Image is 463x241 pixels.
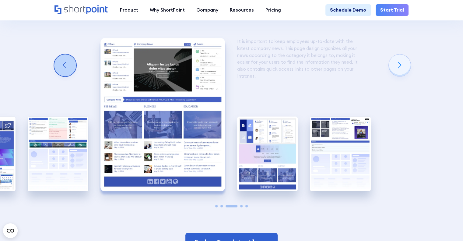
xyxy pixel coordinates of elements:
iframe: Chat Widget [354,171,463,241]
div: 5 / 5 [310,116,370,191]
a: Start Trial [376,4,409,16]
a: Schedule Demo [325,4,371,16]
div: Why ShortPoint [150,7,185,14]
div: Product [120,7,138,14]
a: Resources [224,4,260,16]
div: Previous slide [54,54,76,76]
span: Go to slide 2 [220,205,223,207]
div: 3 / 5 [100,38,225,191]
div: Company [196,7,218,14]
span: Go to slide 5 [245,205,248,207]
span: Go to slide 1 [215,205,218,207]
div: 4 / 5 [237,116,298,191]
span: Go to slide 4 [240,205,243,207]
button: Open CMP widget [3,223,18,238]
a: Home [54,5,108,15]
img: Internal SharePoint site example for knowledge base [310,116,370,191]
img: SharePoint Communication site example for news [100,38,225,191]
a: Company [191,4,224,16]
a: Why ShortPoint [144,4,191,16]
img: Internal SharePoint site example for company policy [28,116,88,191]
p: It is important to keep employees up-to-date with the latest company news. This page design organ... [237,38,362,80]
img: HR SharePoint site example for documents [237,116,298,191]
span: Go to slide 3 [226,205,237,207]
div: Pricing [265,7,281,14]
a: Pricing [260,4,287,16]
div: Resources [230,7,254,14]
a: Product [114,4,144,16]
div: 2 / 5 [28,116,88,191]
div: Next slide [389,54,411,76]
